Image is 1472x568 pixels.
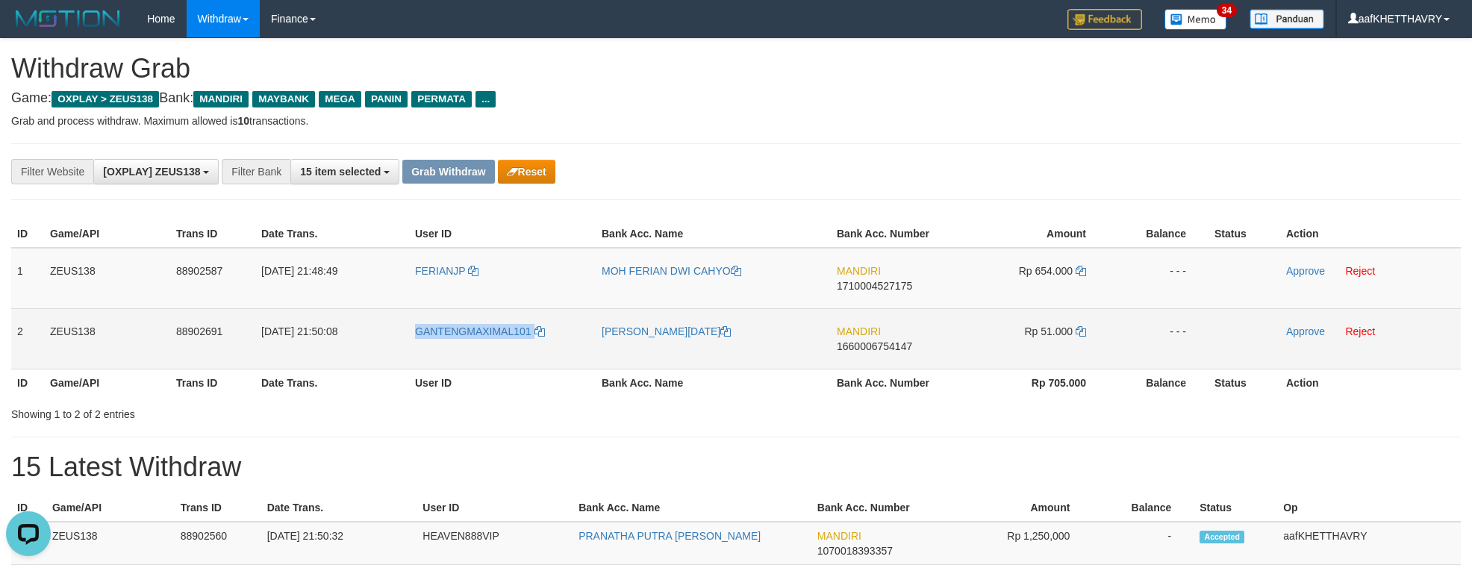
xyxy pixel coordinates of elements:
td: - - - [1108,248,1209,309]
span: GANTENGMAXIMAL101 [415,325,531,337]
h4: Game: Bank: [11,91,1461,106]
th: Status [1209,369,1280,396]
div: Filter Bank [222,159,290,184]
th: Date Trans. [255,220,409,248]
span: MANDIRI [837,265,881,277]
th: Bank Acc. Number [811,494,941,522]
button: [OXPLAY] ZEUS138 [93,159,219,184]
th: Action [1280,369,1461,396]
button: Grab Withdraw [402,160,494,184]
th: Bank Acc. Number [831,220,958,248]
th: ID [11,494,46,522]
h1: 15 Latest Withdraw [11,452,1461,482]
td: [DATE] 21:50:32 [261,522,417,565]
th: Trans ID [175,494,261,522]
a: Reject [1345,325,1375,337]
th: Balance [1108,369,1209,396]
th: Rp 705.000 [958,369,1108,396]
span: 88902587 [176,265,222,277]
strong: 10 [237,115,249,127]
a: FERIANJP [415,265,478,277]
a: Approve [1286,325,1325,337]
span: [OXPLAY] ZEUS138 [103,166,200,178]
th: Amount [941,494,1093,522]
div: Filter Website [11,159,93,184]
span: [DATE] 21:50:08 [261,325,337,337]
td: Rp 1,250,000 [941,522,1093,565]
span: Rp 654.000 [1019,265,1073,277]
button: Reset [498,160,555,184]
span: 15 item selected [300,166,381,178]
img: Feedback.jpg [1067,9,1142,30]
span: [DATE] 21:48:49 [261,265,337,277]
th: Bank Acc. Name [596,220,831,248]
th: Balance [1108,220,1209,248]
td: 2 [11,308,44,369]
td: 88902560 [175,522,261,565]
th: Game/API [46,494,175,522]
td: ZEUS138 [44,308,170,369]
span: Accepted [1200,531,1244,543]
th: Status [1194,494,1277,522]
a: MOH FERIAN DWI CAHYO [602,265,741,277]
span: MANDIRI [193,91,249,107]
span: Copy 1070018393357 to clipboard [817,545,893,557]
th: User ID [409,369,596,396]
td: - - - [1108,308,1209,369]
th: Trans ID [170,220,255,248]
span: MEGA [319,91,361,107]
span: PANIN [365,91,408,107]
th: Bank Acc. Name [573,494,811,522]
a: GANTENGMAXIMAL101 [415,325,545,337]
a: PRANATHA PUTRA [PERSON_NAME] [578,530,761,542]
a: Copy 654000 to clipboard [1076,265,1086,277]
span: OXPLAY > ZEUS138 [52,91,159,107]
td: - [1092,522,1194,565]
th: ID [11,220,44,248]
th: User ID [409,220,596,248]
span: 88902691 [176,325,222,337]
span: FERIANJP [415,265,465,277]
th: Game/API [44,220,170,248]
div: Showing 1 to 2 of 2 entries [11,401,602,422]
p: Grab and process withdraw. Maximum allowed is transactions. [11,113,1461,128]
img: Button%20Memo.svg [1164,9,1227,30]
th: User ID [417,494,573,522]
td: ZEUS138 [44,248,170,309]
th: Status [1209,220,1280,248]
th: Bank Acc. Name [596,369,831,396]
a: Copy 51000 to clipboard [1076,325,1086,337]
th: Action [1280,220,1461,248]
th: Balance [1092,494,1194,522]
span: 34 [1217,4,1237,17]
th: Game/API [44,369,170,396]
th: Op [1277,494,1461,522]
span: Copy 1660006754147 to clipboard [837,340,912,352]
td: aafKHETTHAVRY [1277,522,1461,565]
td: HEAVEN888VIP [417,522,573,565]
a: Reject [1345,265,1375,277]
span: ... [475,91,496,107]
img: panduan.png [1250,9,1324,29]
a: Approve [1286,265,1325,277]
button: Open LiveChat chat widget [6,6,51,51]
th: Trans ID [170,369,255,396]
th: Date Trans. [261,494,417,522]
span: MANDIRI [817,530,861,542]
span: Copy 1710004527175 to clipboard [837,280,912,292]
a: [PERSON_NAME][DATE] [602,325,731,337]
span: Rp 51.000 [1025,325,1073,337]
button: 15 item selected [290,159,399,184]
h1: Withdraw Grab [11,54,1461,84]
span: MANDIRI [837,325,881,337]
span: PERMATA [411,91,472,107]
th: Amount [958,220,1108,248]
img: MOTION_logo.png [11,7,125,30]
span: MAYBANK [252,91,315,107]
td: ZEUS138 [46,522,175,565]
th: ID [11,369,44,396]
th: Date Trans. [255,369,409,396]
th: Bank Acc. Number [831,369,958,396]
td: 1 [11,248,44,309]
